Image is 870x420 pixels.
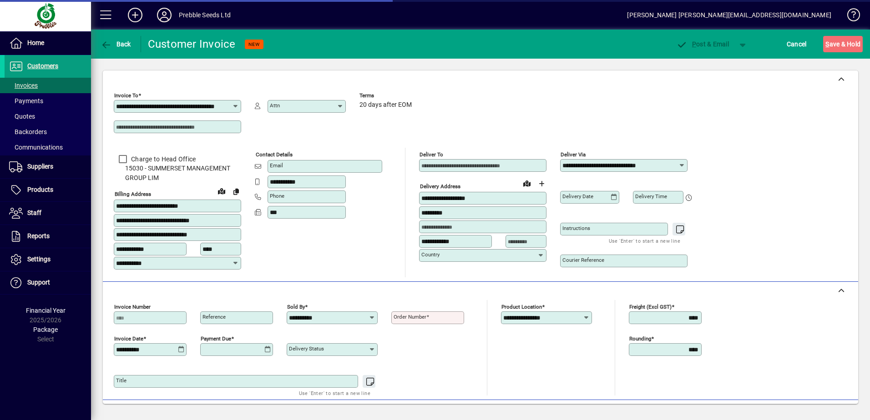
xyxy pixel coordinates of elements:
span: Backorders [9,128,47,135]
a: View on map [520,176,534,190]
a: Products [5,179,91,201]
span: Suppliers [27,163,53,170]
a: Quotes [5,109,91,124]
button: Profile [150,7,179,23]
a: Reports [5,225,91,248]
mat-label: Courier Reference [562,257,604,263]
span: Communications [9,144,63,151]
span: Customers [27,62,58,70]
span: Reports [27,232,50,240]
mat-label: Country [421,251,440,258]
app-page-header-button: Back [91,36,141,52]
mat-label: Delivery time [635,193,667,200]
div: Customer Invoice [148,37,236,51]
span: Payments [9,97,43,105]
a: Suppliers [5,155,91,178]
button: Add [121,7,150,23]
span: 15030 - SUMMERSET MANAGEMENT GROUP LIM [114,164,241,183]
span: Back [101,40,131,48]
button: Post & Email [672,36,733,52]
button: Cancel [784,36,809,52]
mat-label: Attn [270,102,280,109]
span: Quotes [9,113,35,120]
mat-label: Freight (excl GST) [629,303,672,310]
mat-label: Deliver via [561,151,586,158]
a: Knowledge Base [840,2,859,31]
mat-label: Rounding [629,335,651,341]
mat-label: Instructions [562,225,590,231]
mat-label: Delivery status [289,345,324,352]
span: Package [33,326,58,333]
a: Communications [5,140,91,155]
span: Home [27,39,44,46]
button: Copy to Delivery address [229,184,243,199]
a: Home [5,32,91,55]
a: Settings [5,248,91,271]
a: Payments [5,93,91,109]
span: ave & Hold [825,37,860,51]
span: ost & Email [676,40,729,48]
mat-label: Order number [394,314,426,320]
mat-hint: Use 'Enter' to start a new line [609,235,680,246]
span: Financial Year [26,307,66,314]
a: Staff [5,202,91,225]
a: View on map [214,184,229,198]
span: Support [27,279,50,286]
span: Cancel [787,37,807,51]
span: NEW [248,41,260,47]
span: Invoices [9,82,38,89]
mat-label: Email [270,162,283,169]
mat-label: Title [116,377,126,384]
a: Support [5,271,91,294]
button: Back [98,36,133,52]
mat-label: Phone [270,193,284,199]
mat-label: Invoice number [114,303,151,310]
span: Staff [27,209,41,216]
span: 20 days after EOM [359,101,412,109]
mat-hint: Use 'Enter' to start a new line [299,388,370,398]
mat-label: Sold by [287,303,305,310]
span: Products [27,186,53,193]
mat-label: Invoice date [114,335,143,341]
a: Invoices [5,78,91,93]
span: P [692,40,696,48]
mat-label: Delivery date [562,193,593,200]
button: Save & Hold [823,36,863,52]
mat-label: Reference [202,314,226,320]
a: Backorders [5,124,91,140]
mat-label: Payment due [201,335,231,341]
span: Terms [359,93,414,99]
div: Prebble Seeds Ltd [179,8,231,22]
span: Settings [27,255,51,263]
mat-label: Deliver To [420,151,443,158]
mat-label: Invoice To [114,92,138,99]
div: [PERSON_NAME] [PERSON_NAME][EMAIL_ADDRESS][DOMAIN_NAME] [627,8,831,22]
span: S [825,40,829,48]
label: Charge to Head Office [129,155,196,164]
button: Choose address [534,176,549,191]
mat-label: Product location [501,303,542,310]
